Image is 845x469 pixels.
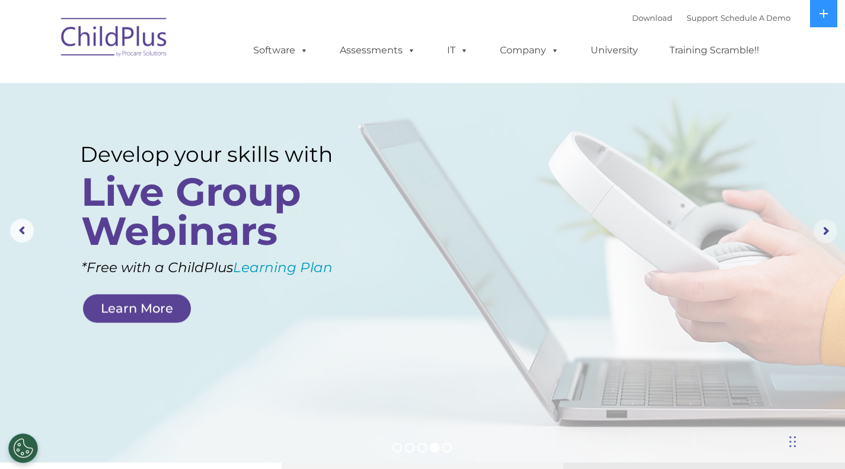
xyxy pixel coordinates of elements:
[328,39,428,62] a: Assessments
[8,433,38,463] button: Cookies Settings
[579,39,650,62] a: University
[651,341,845,469] iframe: Chat Widget
[435,39,480,62] a: IT
[488,39,571,62] a: Company
[658,39,771,62] a: Training Scramble!!
[632,13,672,23] a: Download
[83,294,191,323] a: Learn More
[632,13,790,23] font: |
[789,424,796,460] div: Drag
[687,13,718,23] a: Support
[81,173,356,251] rs-layer: Live Group Webinars
[233,259,333,276] a: Learning Plan
[165,78,201,87] span: Last name
[80,142,359,167] rs-layer: Develop your skills with
[165,127,215,136] span: Phone number
[55,9,174,69] img: ChildPlus by Procare Solutions
[81,255,380,280] rs-layer: *Free with a ChildPlus
[241,39,320,62] a: Software
[720,13,790,23] a: Schedule A Demo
